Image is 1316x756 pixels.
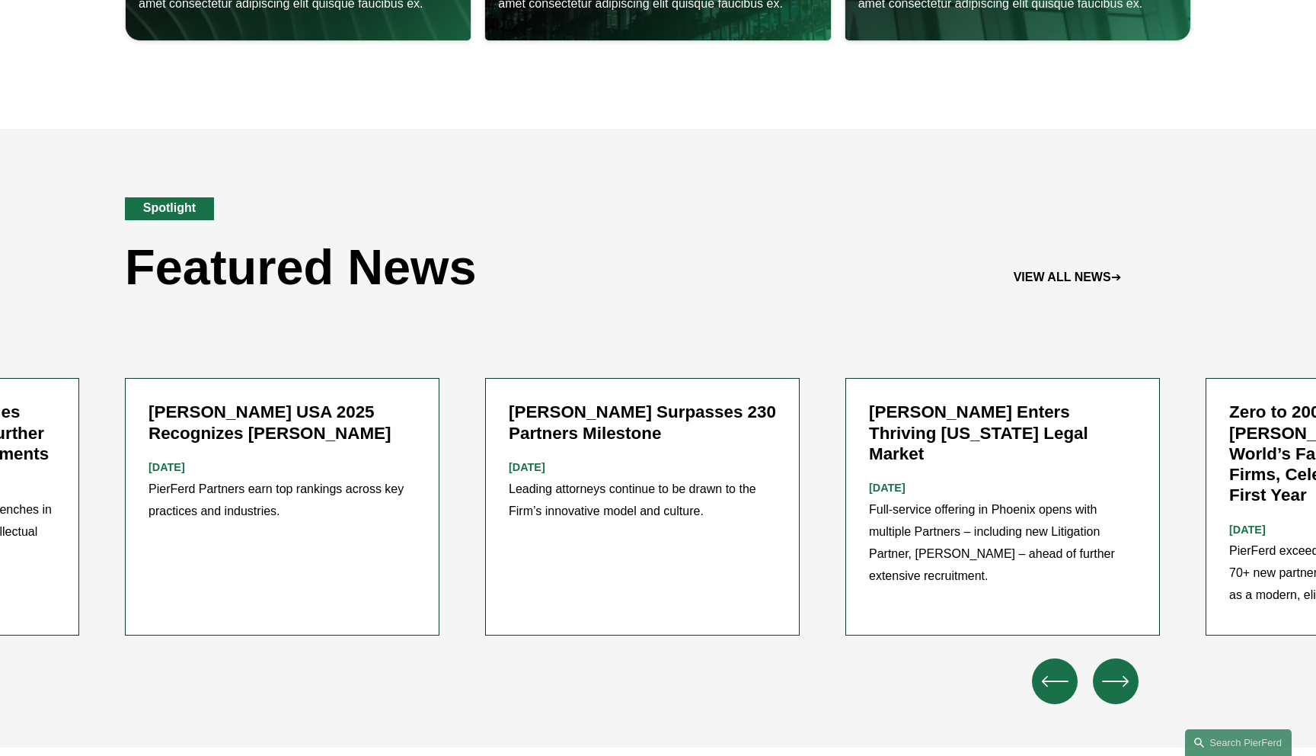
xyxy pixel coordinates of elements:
a: Search this site [1185,729,1292,756]
button: Next [1093,658,1139,704]
button: Previous [1032,658,1078,704]
h2: Featured News [125,243,477,293]
a: VIEW ALL NEWS➔ [1014,271,1121,283]
strong: VIEW ALL NEWS [1014,271,1111,283]
strong: Spotlight [143,201,196,214]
